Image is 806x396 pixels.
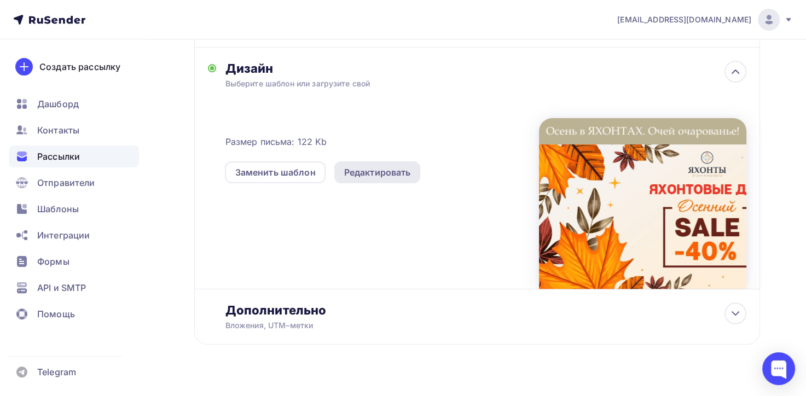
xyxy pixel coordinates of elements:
div: Выберите шаблон или загрузите свой [225,78,694,89]
a: Формы [9,251,139,272]
span: Telegram [37,365,76,378]
span: Размер письма: 122 Kb [225,135,327,148]
div: Редактировать [344,166,411,179]
a: Шаблоны [9,198,139,220]
span: [EMAIL_ADDRESS][DOMAIN_NAME] [617,14,751,25]
span: Формы [37,255,69,268]
span: Дашборд [37,97,79,110]
div: Дополнительно [225,302,746,318]
div: Создать рассылку [39,60,120,73]
span: Шаблоны [37,202,79,216]
span: Отправители [37,176,95,189]
span: Контакты [37,124,79,137]
a: Дашборд [9,93,139,115]
a: Рассылки [9,145,139,167]
a: Контакты [9,119,139,141]
div: Заменить шаблон [235,166,315,179]
span: Рассылки [37,150,80,163]
span: Помощь [37,307,75,321]
a: Отправители [9,172,139,194]
div: Дизайн [225,61,746,76]
div: Вложения, UTM–метки [225,320,694,331]
span: API и SMTP [37,281,86,294]
span: Интеграции [37,229,90,242]
a: [EMAIL_ADDRESS][DOMAIN_NAME] [617,9,793,31]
